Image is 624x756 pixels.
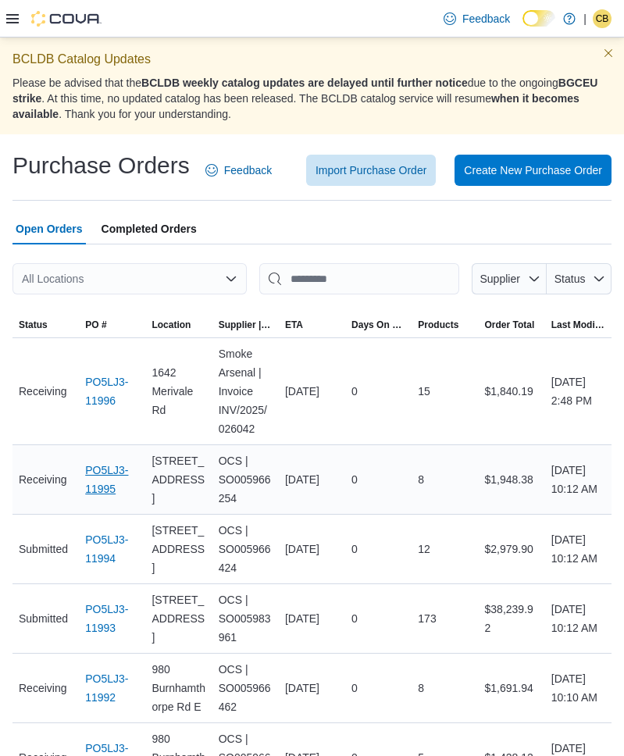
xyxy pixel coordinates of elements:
div: Smoke Arsenal | Invoice INV/2025/026042 [212,338,279,444]
button: Dismiss this callout [599,44,618,62]
span: [STREET_ADDRESS] [152,521,205,577]
span: Status [554,273,586,285]
p: Please be advised that the due to the ongoing . At this time, no updated catalog has been release... [12,75,612,122]
span: Supplier | Invoice Number [219,319,273,331]
button: Status [12,312,79,337]
button: Last Modified [545,312,612,337]
a: PO5LJ3-11996 [85,373,139,410]
span: PO # [85,319,106,331]
span: 0 [351,609,358,628]
button: Supplier | Invoice Number [212,312,279,337]
span: Days On Order [351,319,405,331]
div: OCS | SO005966424 [212,515,279,583]
span: Completed Orders [102,213,197,244]
span: Status [19,319,48,331]
strong: when it becomes available [12,92,579,120]
div: [DATE] [279,464,345,495]
span: Order Total [485,319,535,331]
button: Days On Order [345,312,412,337]
div: [DATE] 10:12 AM [545,594,612,644]
a: Feedback [199,155,278,186]
span: 0 [351,382,358,401]
span: 980 Burnhamthorpe Rd E [152,660,205,716]
span: Import Purchase Order [316,162,426,178]
span: 15 [418,382,430,401]
div: OCS | SO005966254 [212,445,279,514]
button: PO # [79,312,145,337]
span: Submitted [19,609,68,628]
span: CB [596,9,609,28]
span: ETA [285,319,303,331]
div: $1,840.19 [479,376,545,407]
a: Feedback [437,3,516,34]
div: [DATE] [279,376,345,407]
span: Last Modified [551,319,605,331]
p: | [583,9,587,28]
button: Products [412,312,478,337]
button: Open list of options [225,273,237,285]
div: $38,239.92 [479,594,545,644]
button: Create New Purchase Order [455,155,612,186]
span: Submitted [19,540,68,558]
button: Location [145,312,212,337]
span: 0 [351,540,358,558]
div: [DATE] [279,672,345,704]
div: Christina Brown [593,9,612,28]
span: 8 [418,470,424,489]
div: $2,979.90 [479,533,545,565]
button: Status [547,263,612,294]
button: Order Total [479,312,545,337]
strong: BCLDB weekly catalog updates are delayed until further notice [141,77,468,89]
span: 0 [351,470,358,489]
button: ETA [279,312,345,337]
span: Feedback [224,162,272,178]
div: [DATE] 10:12 AM [545,455,612,505]
span: 1642 Merivale Rd [152,363,205,419]
span: Open Orders [16,213,83,244]
input: This is a search bar. After typing your query, hit enter to filter the results lower in the page. [259,263,459,294]
div: [DATE] [279,603,345,634]
img: Cova [31,11,102,27]
button: Import Purchase Order [306,155,436,186]
span: Create New Purchase Order [464,162,602,178]
div: [DATE] 10:12 AM [545,524,612,574]
div: OCS | SO005983961 [212,584,279,653]
a: PO5LJ3-11995 [85,461,139,498]
div: [DATE] 2:48 PM [545,366,612,416]
a: PO5LJ3-11992 [85,669,139,707]
span: Receiving [19,470,66,489]
div: OCS | SO005966462 [212,654,279,722]
a: PO5LJ3-11994 [85,530,139,568]
span: 0 [351,679,358,697]
span: 12 [418,540,430,558]
span: Products [418,319,458,331]
span: 8 [418,679,424,697]
span: Supplier [480,273,520,285]
p: BCLDB Catalog Updates [12,50,612,69]
span: [STREET_ADDRESS] [152,590,205,647]
span: Feedback [462,11,510,27]
div: $1,691.94 [479,672,545,704]
div: $1,948.38 [479,464,545,495]
a: PO5LJ3-11993 [85,600,139,637]
span: Receiving [19,679,66,697]
span: Receiving [19,382,66,401]
div: Location [152,319,191,331]
span: 173 [418,609,436,628]
h1: Purchase Orders [12,150,190,181]
input: Dark Mode [522,10,555,27]
div: [DATE] 10:10 AM [545,663,612,713]
span: [STREET_ADDRESS] [152,451,205,508]
div: [DATE] [279,533,345,565]
button: Supplier [472,263,547,294]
